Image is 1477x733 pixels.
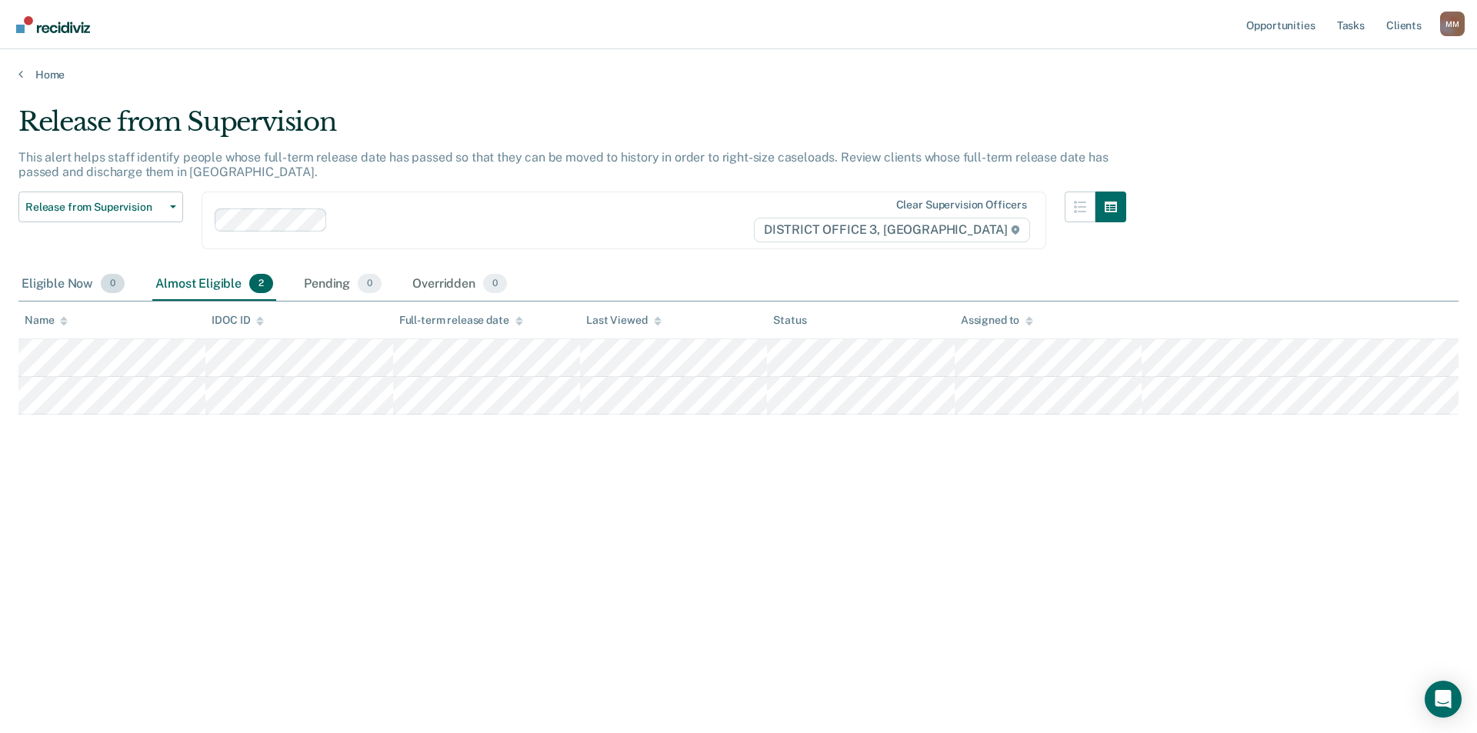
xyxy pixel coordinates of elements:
[1440,12,1465,36] div: M M
[1440,12,1465,36] button: Profile dropdown button
[18,68,1459,82] a: Home
[101,274,125,294] span: 0
[896,198,1027,212] div: Clear supervision officers
[18,192,183,222] button: Release from Supervision
[152,268,276,302] div: Almost Eligible2
[483,274,507,294] span: 0
[399,314,523,327] div: Full-term release date
[25,201,164,214] span: Release from Supervision
[301,268,385,302] div: Pending0
[18,150,1108,179] p: This alert helps staff identify people whose full-term release date has passed so that they can b...
[212,314,264,327] div: IDOC ID
[249,274,273,294] span: 2
[358,274,382,294] span: 0
[586,314,661,327] div: Last Viewed
[18,106,1126,150] div: Release from Supervision
[18,268,128,302] div: Eligible Now0
[754,218,1030,242] span: DISTRICT OFFICE 3, [GEOGRAPHIC_DATA]
[1425,681,1462,718] div: Open Intercom Messenger
[25,314,68,327] div: Name
[16,16,90,33] img: Recidiviz
[961,314,1033,327] div: Assigned to
[773,314,806,327] div: Status
[409,268,510,302] div: Overridden0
